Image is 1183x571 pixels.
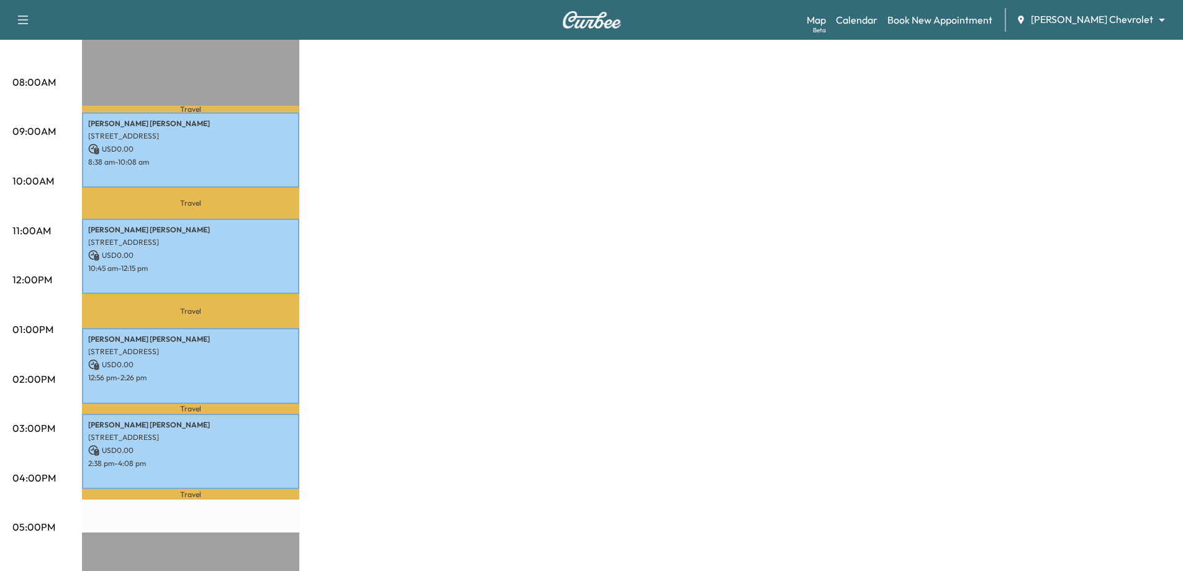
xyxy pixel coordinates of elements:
[88,157,293,167] p: 8:38 am - 10:08 am
[88,445,293,456] p: USD 0.00
[88,131,293,141] p: [STREET_ADDRESS]
[12,322,53,337] p: 01:00PM
[82,489,299,500] p: Travel
[82,188,299,219] p: Travel
[88,144,293,155] p: USD 0.00
[12,272,52,287] p: 12:00PM
[12,372,55,386] p: 02:00PM
[88,225,293,235] p: [PERSON_NAME] [PERSON_NAME]
[12,223,51,238] p: 11:00AM
[88,373,293,383] p: 12:56 pm - 2:26 pm
[88,432,293,442] p: [STREET_ADDRESS]
[813,25,826,35] div: Beta
[562,11,622,29] img: Curbee Logo
[82,294,299,328] p: Travel
[82,404,299,414] p: Travel
[12,470,56,485] p: 04:00PM
[1031,12,1153,27] span: [PERSON_NAME] Chevrolet
[12,519,55,534] p: 05:00PM
[807,12,826,27] a: MapBeta
[12,421,55,436] p: 03:00PM
[88,263,293,273] p: 10:45 am - 12:15 pm
[88,420,293,430] p: [PERSON_NAME] [PERSON_NAME]
[12,124,56,139] p: 09:00AM
[88,237,293,247] p: [STREET_ADDRESS]
[12,173,54,188] p: 10:00AM
[82,106,299,112] p: Travel
[12,75,56,89] p: 08:00AM
[887,12,992,27] a: Book New Appointment
[88,347,293,357] p: [STREET_ADDRESS]
[88,119,293,129] p: [PERSON_NAME] [PERSON_NAME]
[88,359,293,370] p: USD 0.00
[836,12,877,27] a: Calendar
[88,459,293,468] p: 2:38 pm - 4:08 pm
[88,334,293,344] p: [PERSON_NAME] [PERSON_NAME]
[88,250,293,261] p: USD 0.00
